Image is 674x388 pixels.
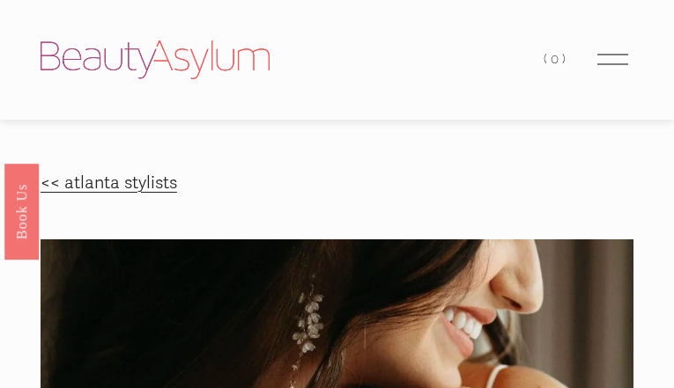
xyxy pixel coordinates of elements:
[551,51,562,67] span: 0
[544,51,551,67] span: (
[4,163,39,259] a: Book Us
[544,48,568,71] a: 0 items in cart
[562,51,569,67] span: )
[41,172,177,194] a: << atlanta stylists
[41,40,270,79] img: Beauty Asylum | Bridal Hair &amp; Makeup Charlotte &amp; Atlanta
